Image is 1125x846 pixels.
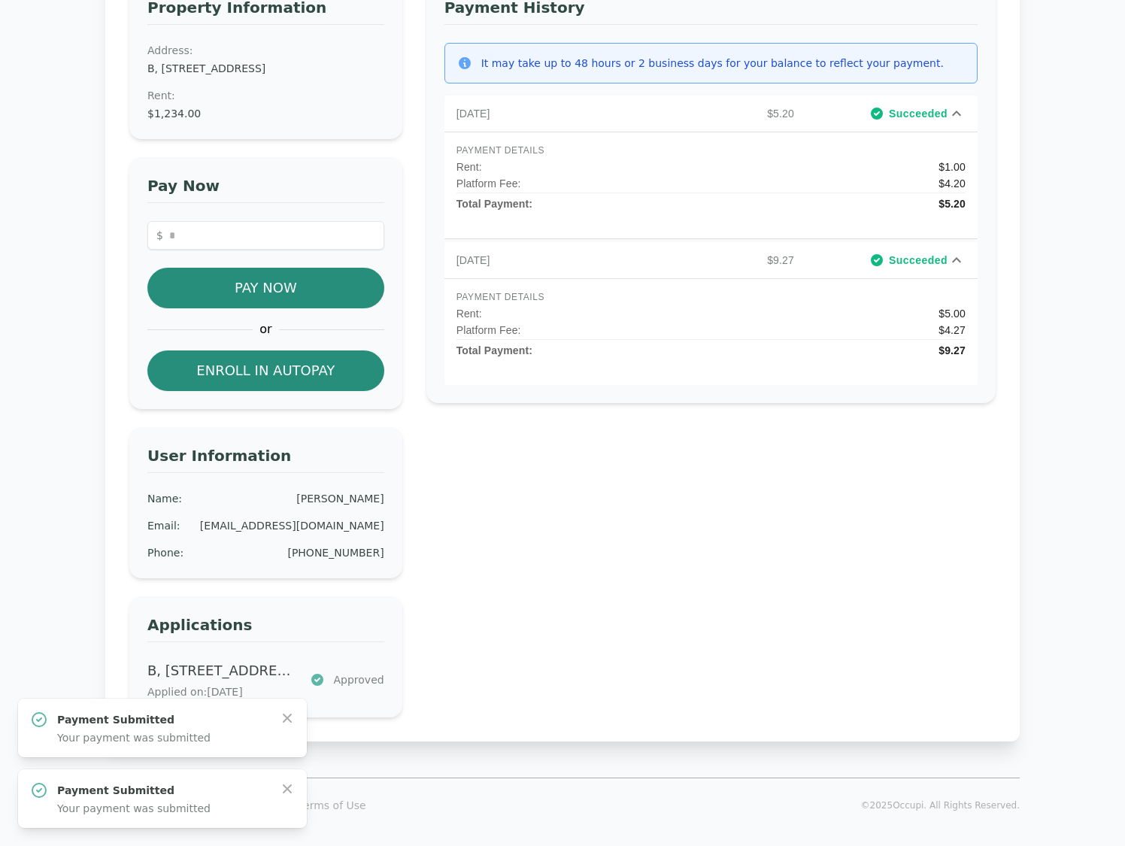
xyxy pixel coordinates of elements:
p: $9.27 [628,253,800,268]
div: Email : [147,518,180,533]
p: Total Payment: [456,196,532,211]
dt: Address: [147,43,384,58]
h3: User Information [147,445,384,473]
span: Succeeded [889,253,948,268]
p: $5.20 [939,196,966,211]
p: [DATE] [456,253,629,268]
div: [PHONE_NUMBER] [287,545,384,560]
p: Platform Fee: [456,176,521,191]
button: Pay Now [147,268,384,308]
span: PAYMENT DETAILS [456,144,966,156]
dd: $1,234.00 [147,106,384,121]
p: $1.00 [939,159,966,174]
h3: Applications [147,614,384,642]
span: PAYMENT DETAILS [456,291,966,303]
button: Enroll in Autopay [147,350,384,391]
p: © 2025 Occupi. All Rights Reserved. [861,799,1020,811]
div: Phone : [147,545,183,560]
span: Approved [334,672,384,687]
p: Rent : [456,306,482,321]
p: Payment Submitted [57,783,268,798]
p: Your payment was submitted [57,801,268,816]
p: Total Payment: [456,343,532,358]
div: [DATE]$5.20Succeeded [444,96,978,132]
a: Terms of Use [290,793,375,817]
div: Name : [147,491,182,506]
div: [DATE]$9.27Succeeded [444,242,978,278]
p: Applied on: [DATE] [147,684,292,699]
p: $4.20 [939,176,966,191]
div: [PERSON_NAME] [296,491,384,506]
dd: B, [STREET_ADDRESS] [147,61,384,76]
p: Rent : [456,159,482,174]
div: It may take up to 48 hours or 2 business days for your balance to reflect your payment. [481,56,944,71]
span: Succeeded [889,106,948,121]
p: Your payment was submitted [57,730,268,745]
p: B, [STREET_ADDRESS] [147,660,292,681]
div: [DATE]$9.27Succeeded [444,278,978,385]
dt: Rent : [147,88,384,103]
p: $5.20 [628,106,800,121]
div: [EMAIL_ADDRESS][DOMAIN_NAME] [200,518,384,533]
div: [DATE]$5.20Succeeded [444,132,978,238]
p: [DATE] [456,106,629,121]
h3: Pay Now [147,175,384,203]
p: Platform Fee: [456,323,521,338]
p: $9.27 [939,343,966,358]
p: $5.00 [939,306,966,321]
span: or [253,320,280,338]
p: $4.27 [939,323,966,338]
p: Payment Submitted [57,712,268,727]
